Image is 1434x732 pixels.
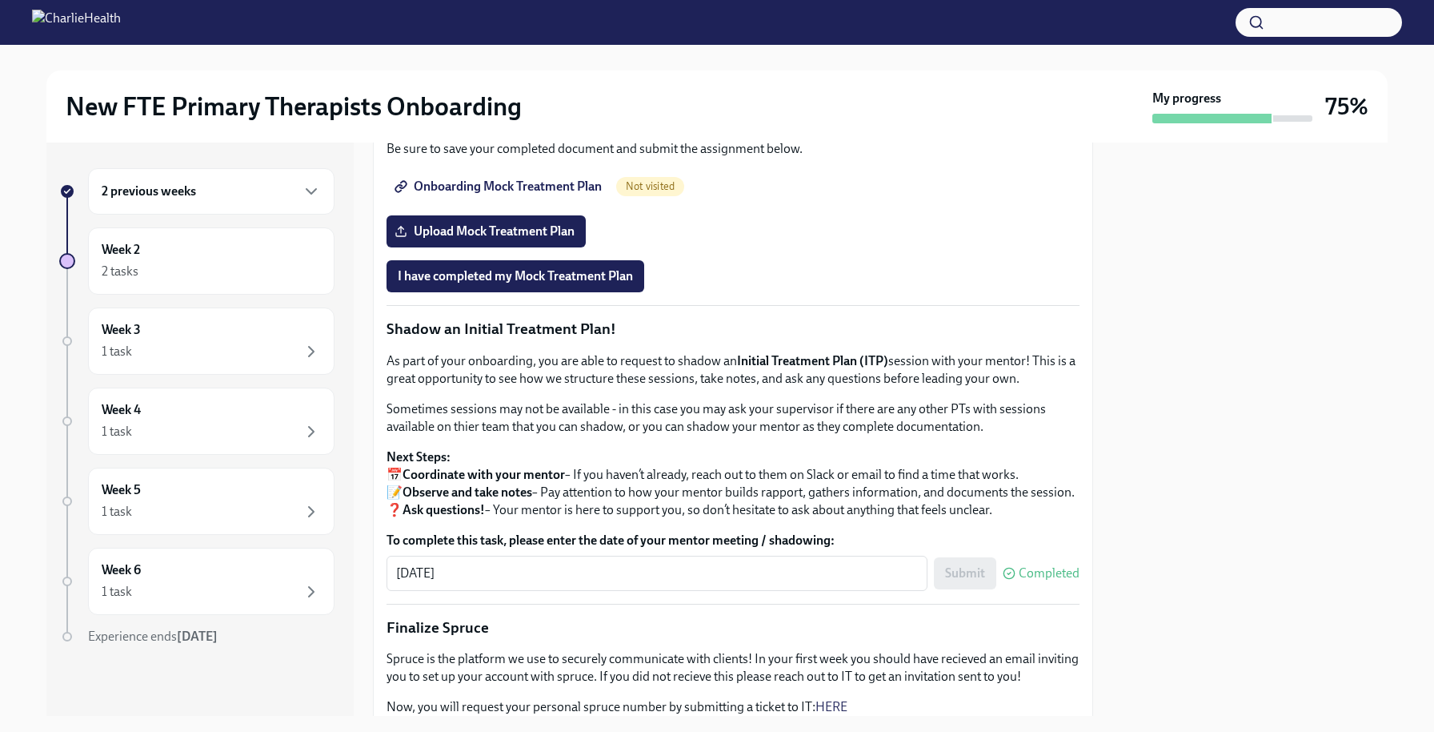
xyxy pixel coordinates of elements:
strong: Next Steps: [387,449,451,465]
div: 1 task [102,503,132,521]
span: Completed [1019,567,1080,580]
a: Week 22 tasks [59,227,334,295]
img: CharlieHealth [32,10,121,35]
strong: My progress [1152,90,1221,107]
span: Experience ends [88,629,218,644]
p: Spruce is the platform we use to securely communicate with clients! In your first week you should... [387,650,1080,686]
strong: [DATE] [177,629,218,644]
h6: Week 2 [102,241,140,259]
a: Week 51 task [59,468,334,535]
h6: Week 3 [102,321,141,339]
h6: Week 6 [102,561,141,579]
button: I have completed my Mock Treatment Plan [387,260,644,292]
strong: Initial Treatment Plan (ITP) [737,353,888,368]
a: Week 41 task [59,388,334,455]
a: HERE [815,699,847,714]
h2: New FTE Primary Therapists Onboarding [66,90,522,123]
h6: 2 previous weeks [102,183,196,200]
h6: Week 5 [102,481,141,499]
label: Upload Mock Treatment Plan [387,215,586,247]
p: Shadow an Initial Treatment Plan! [387,319,1080,340]
strong: Ask questions! [403,502,485,517]
p: Finalize Spruce [387,617,1080,638]
a: Week 61 task [59,548,334,615]
span: Upload Mock Treatment Plan [398,223,575,239]
div: 1 task [102,343,132,360]
p: 📅 – If you haven’t already, reach out to them on Slack or email to find a time that works. 📝 – Pa... [387,448,1080,519]
span: I have completed my Mock Treatment Plan [398,268,633,284]
textarea: [DATE] [396,564,918,583]
h6: Week 4 [102,401,141,419]
p: Sometimes sessions may not be available - in this case you may ask your supervisor if there are a... [387,400,1080,436]
div: 2 previous weeks [88,168,334,215]
p: As part of your onboarding, you are able to request to shadow an session with your mentor! This i... [387,352,1080,388]
label: To complete this task, please enter the date of your mentor meeting / shadowing: [387,532,1080,549]
p: Now, you will request your personal spruce number by submitting a ticket to IT: [387,698,1080,716]
span: Onboarding Mock Treatment Plan [398,179,602,195]
strong: Coordinate with your mentor [403,467,565,482]
span: Not visited [616,180,684,192]
p: Be sure to save your completed document and submit the assignment below. [387,140,1080,158]
a: Week 31 task [59,308,334,375]
div: 2 tasks [102,263,138,280]
strong: Observe and take notes [403,485,532,500]
div: 1 task [102,423,132,440]
h3: 75% [1325,92,1368,121]
a: Onboarding Mock Treatment Plan [387,171,613,203]
div: 1 task [102,583,132,601]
